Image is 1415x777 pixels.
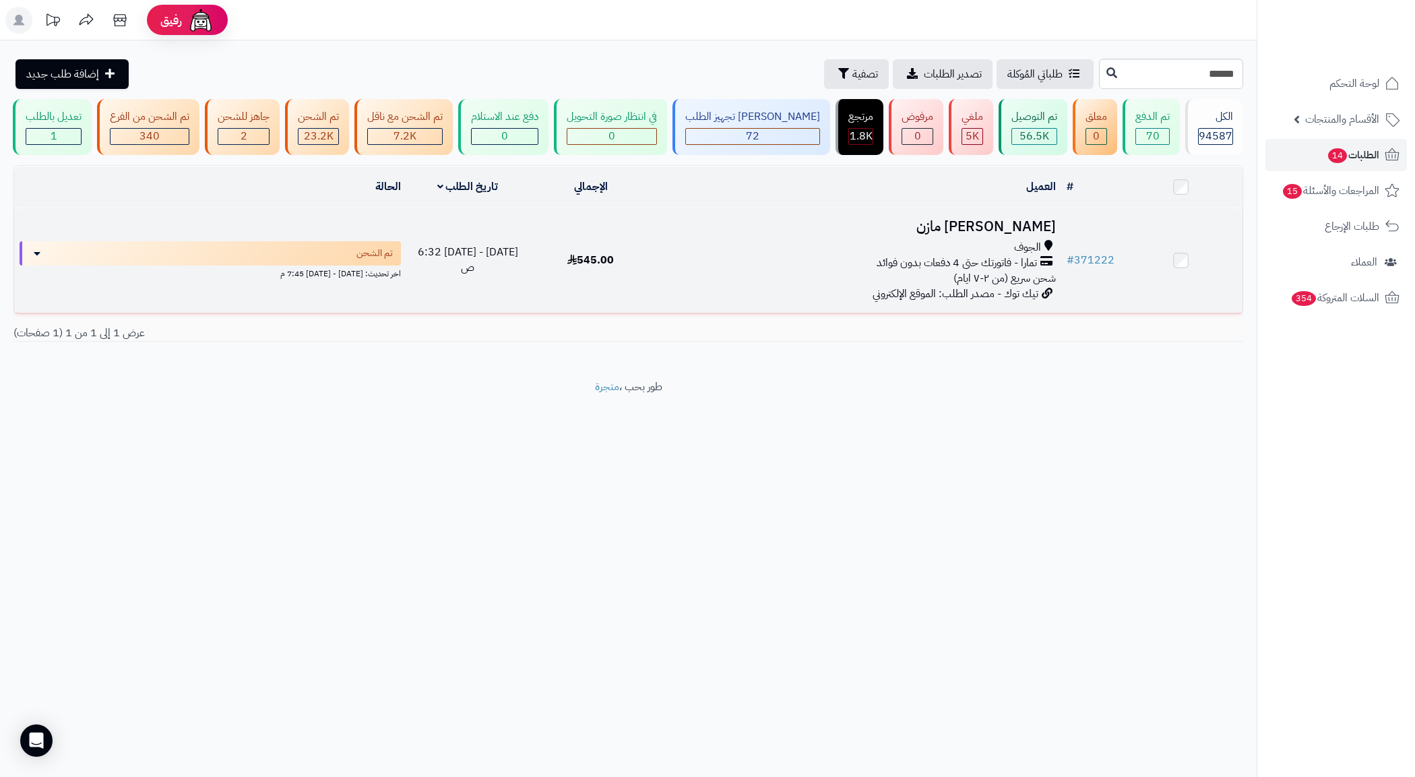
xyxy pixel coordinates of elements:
[1265,175,1407,207] a: المراجعات والأسئلة15
[94,99,202,155] a: تم الشحن من الفرع 340
[368,129,442,144] div: 7223
[924,66,982,82] span: تصدير الطلبات
[1026,179,1056,195] a: العميل
[352,99,455,155] a: تم الشحن مع ناقل 7.2K
[849,129,873,144] div: 1807
[1019,128,1049,144] span: 56.5K
[1282,181,1379,200] span: المراجعات والأسئلة
[1120,99,1183,155] a: تم الدفع 70
[1199,128,1232,144] span: 94587
[20,266,401,280] div: اخر تحديث: [DATE] - [DATE] 7:45 م
[298,129,338,144] div: 23195
[658,219,1056,235] h3: [PERSON_NAME] مازن
[20,724,53,757] div: Open Intercom Messenger
[893,59,993,89] a: تصدير الطلبات
[962,129,982,144] div: 4964
[110,109,189,125] div: تم الشحن من الفرع
[187,7,214,34] img: ai-face.png
[218,109,270,125] div: جاهز للشحن
[1351,253,1377,272] span: العملاء
[1265,282,1407,314] a: السلات المتروكة354
[946,99,996,155] a: ملغي 5K
[298,109,339,125] div: تم الشحن
[1282,183,1302,199] span: 15
[567,129,656,144] div: 0
[51,128,57,144] span: 1
[1329,74,1379,93] span: لوحة التحكم
[1067,252,1074,268] span: #
[1290,288,1379,307] span: السلات المتروكة
[953,270,1056,286] span: شحن سريع (من ٢-٧ ايام)
[455,99,551,155] a: دفع عند الاستلام 0
[375,179,401,195] a: الحالة
[567,252,614,268] span: 545.00
[914,128,921,144] span: 0
[10,99,94,155] a: تعديل بالطلب 1
[1011,109,1057,125] div: تم التوصيل
[26,66,99,82] span: إضافة طلب جديد
[551,99,670,155] a: في انتظار صورة التحويل 0
[356,247,393,260] span: تم الشحن
[962,109,983,125] div: ملغي
[1305,110,1379,129] span: الأقسام والمنتجات
[746,128,759,144] span: 72
[1135,109,1170,125] div: تم الدفع
[1198,109,1233,125] div: الكل
[574,179,608,195] a: الإجمالي
[202,99,282,155] a: جاهز للشحن 2
[824,59,889,89] button: تصفية
[595,379,619,395] a: متجرة
[850,128,873,144] span: 1.8K
[501,128,508,144] span: 0
[1146,128,1160,144] span: 70
[902,109,933,125] div: مرفوض
[1070,99,1120,155] a: معلق 0
[852,66,878,82] span: تصفية
[1265,139,1407,171] a: الطلبات14
[685,109,820,125] div: [PERSON_NAME] تجهيز الطلب
[966,128,979,144] span: 5K
[26,109,82,125] div: تعديل بالطلب
[36,7,69,37] a: تحديثات المنصة
[367,109,443,125] div: تم الشحن مع ناقل
[472,129,538,144] div: 0
[26,129,81,144] div: 1
[241,128,247,144] span: 2
[437,179,499,195] a: تاريخ الطلب
[1183,99,1246,155] a: الكل94587
[418,244,518,276] span: [DATE] - [DATE] 6:32 ص
[833,99,886,155] a: مرتجع 1.8K
[686,129,819,144] div: 72
[111,129,189,144] div: 340
[139,128,160,144] span: 340
[873,286,1038,302] span: تيك توك - مصدر الطلب: الموقع الإلكتروني
[877,255,1037,271] span: تمارا - فاتورتك حتى 4 دفعات بدون فوائد
[1014,240,1041,255] span: الجوف
[1291,290,1317,306] span: 354
[1323,10,1402,38] img: logo-2.png
[1265,246,1407,278] a: العملاء
[1093,128,1100,144] span: 0
[670,99,833,155] a: [PERSON_NAME] تجهيز الطلب 72
[1012,129,1057,144] div: 56533
[567,109,657,125] div: في انتظار صورة التحويل
[3,325,629,341] div: عرض 1 إلى 1 من 1 (1 صفحات)
[1327,148,1348,163] span: 14
[304,128,334,144] span: 23.2K
[1265,210,1407,243] a: طلبات الإرجاع
[1325,217,1379,236] span: طلبات الإرجاع
[471,109,538,125] div: دفع عند الاستلام
[15,59,129,89] a: إضافة طلب جديد
[282,99,352,155] a: تم الشحن 23.2K
[1067,252,1114,268] a: #371222
[160,12,182,28] span: رفيق
[1007,66,1063,82] span: طلباتي المُوكلة
[848,109,873,125] div: مرتجع
[1136,129,1169,144] div: 70
[902,129,933,144] div: 0
[1327,146,1379,164] span: الطلبات
[886,99,946,155] a: مرفوض 0
[218,129,269,144] div: 2
[1265,67,1407,100] a: لوحة التحكم
[996,99,1070,155] a: تم التوصيل 56.5K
